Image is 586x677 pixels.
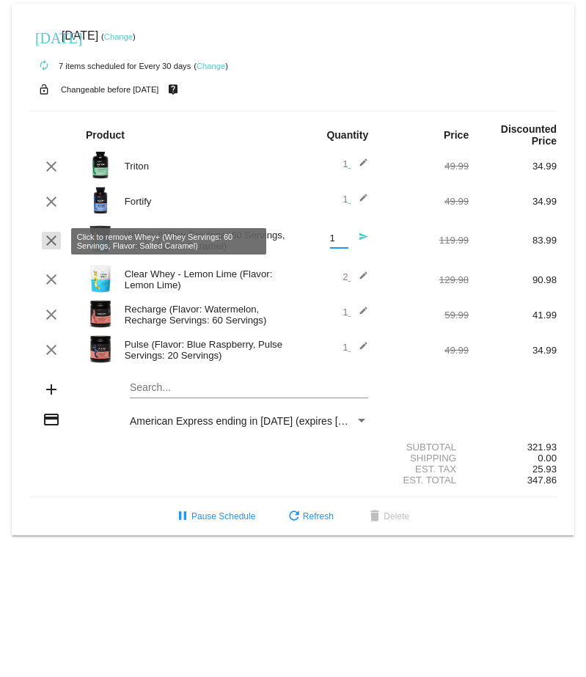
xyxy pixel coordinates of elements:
[130,415,368,427] mat-select: Payment Method
[444,129,469,141] strong: Price
[343,158,368,169] span: 1
[343,194,368,205] span: 1
[130,415,449,427] span: American Express ending in [DATE] (expires [CREDIT_CARD_DATA])
[43,411,60,428] mat-icon: credit_card
[174,511,255,522] span: Pause Schedule
[86,129,125,141] strong: Product
[351,232,368,249] mat-icon: send
[117,268,293,290] div: Clear Whey - Lemon Lime (Flavor: Lemon Lime)
[381,235,469,246] div: 119.99
[326,129,368,141] strong: Quantity
[381,453,469,464] div: Shipping
[117,161,293,172] div: Triton
[174,508,191,526] mat-icon: pause
[381,442,469,453] div: Subtotal
[86,224,115,254] img: Image-1-Carousel-Whey-5lb-Salted-Caramel.png
[354,503,421,530] button: Delete
[29,62,191,70] small: 7 items scheduled for Every 30 days
[43,193,60,211] mat-icon: clear
[117,196,293,207] div: Fortify
[366,511,409,522] span: Delete
[469,196,557,207] div: 34.99
[61,85,159,94] small: Changeable before [DATE]
[469,310,557,321] div: 41.99
[130,382,368,394] input: Search...
[43,232,60,249] mat-icon: clear
[164,80,182,99] mat-icon: live_help
[343,342,368,353] span: 1
[381,310,469,321] div: 59.99
[343,271,368,282] span: 2
[117,304,293,326] div: Recharge (Flavor: Watermelon, Recharge Servings: 60 Servings)
[43,158,60,175] mat-icon: clear
[197,62,225,70] a: Change
[538,453,557,464] span: 0.00
[86,150,115,180] img: Image-1-Carousel-Triton-Transp.png
[285,508,303,526] mat-icon: refresh
[117,339,293,361] div: Pulse (Flavor: Blue Raspberry, Pulse Servings: 20 Servings)
[469,345,557,356] div: 34.99
[86,264,115,293] img: Image-1-Carousel-Whey-Clear-Lemon-Lime.png
[194,62,228,70] small: ( )
[86,299,115,329] img: Recharge-60S-bottle-Image-Carousel-Watermelon.png
[469,274,557,285] div: 90.98
[43,381,60,398] mat-icon: add
[117,230,293,252] div: Whey+ (Whey Servings: 60 Servings, Flavor: Salted Caramel)
[469,161,557,172] div: 34.99
[501,123,557,147] strong: Discounted Price
[330,233,348,244] input: Quantity
[35,57,53,75] mat-icon: autorenew
[366,508,384,526] mat-icon: delete
[43,341,60,359] mat-icon: clear
[285,511,334,522] span: Refresh
[104,32,133,41] a: Change
[351,341,368,359] mat-icon: edit
[381,161,469,172] div: 49.99
[381,475,469,486] div: Est. Total
[351,306,368,323] mat-icon: edit
[381,196,469,207] div: 49.99
[43,306,60,323] mat-icon: clear
[274,503,345,530] button: Refresh
[469,235,557,246] div: 83.99
[343,307,368,318] span: 1
[43,271,60,288] mat-icon: clear
[469,442,557,453] div: 321.93
[381,274,469,285] div: 129.98
[101,32,136,41] small: ( )
[35,28,53,45] mat-icon: [DATE]
[381,464,469,475] div: Est. Tax
[86,186,115,215] img: Image-1-Carousel-Fortify-Transp.png
[532,464,557,475] span: 25.93
[86,334,115,364] img: Image-1-Carousel-Pulse-20s-Blue-Raspberry-transp.png
[351,193,368,211] mat-icon: edit
[351,271,368,288] mat-icon: edit
[162,503,267,530] button: Pause Schedule
[527,475,557,486] span: 347.86
[381,345,469,356] div: 49.99
[35,80,53,99] mat-icon: lock_open
[351,158,368,175] mat-icon: edit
